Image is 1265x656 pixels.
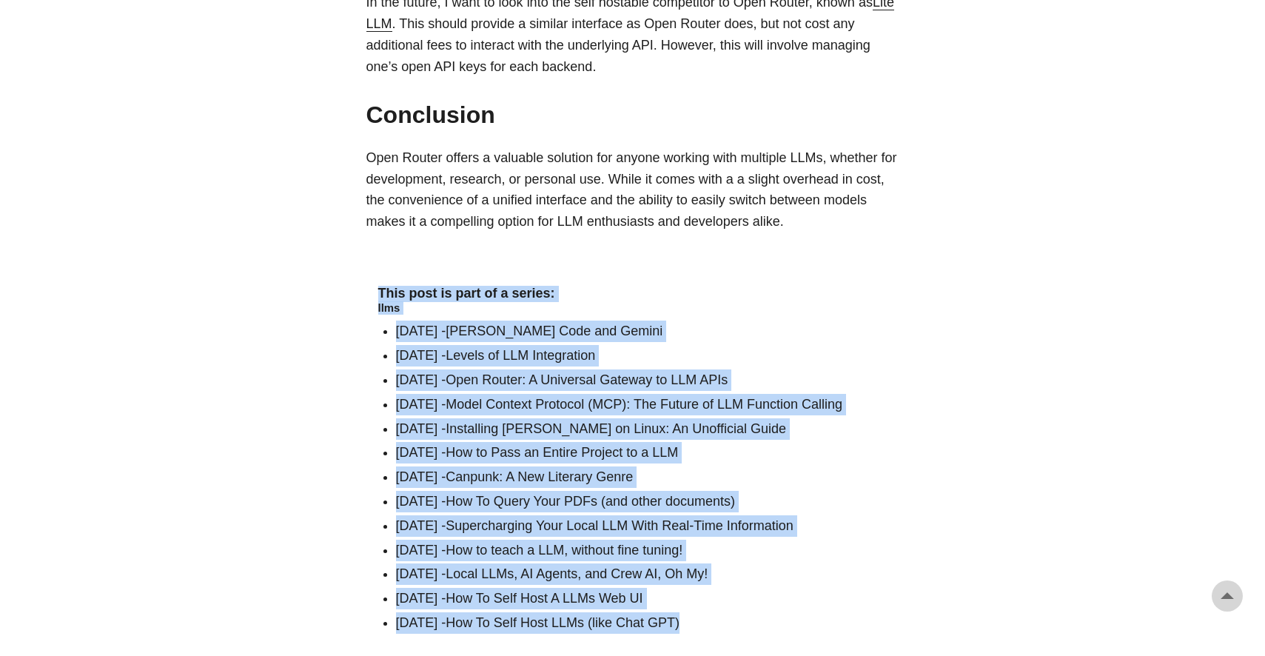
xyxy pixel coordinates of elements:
[378,286,887,302] h4: This post is part of a series:
[396,540,887,561] li: [DATE] -
[446,543,682,558] a: How to teach a LLM, without fine tuning!
[446,494,735,509] a: How To Query Your PDFs (and other documents)
[396,394,887,415] li: [DATE] -
[396,442,887,463] li: [DATE] -
[446,445,678,460] a: How to Pass an Entire Project to a LLM
[366,147,899,232] p: Open Router offers a valuable solution for anyone working with multiple LLMs, whether for develop...
[446,615,680,630] a: How To Self Host LLMs (like Chat GPT)
[446,348,595,363] a: Levels of LLM Integration
[446,591,642,606] a: How To Self Host A LLMs Web UI
[446,397,842,412] a: Model Context Protocol (MCP): The Future of LLM Function Calling
[396,563,887,585] li: [DATE] -
[396,321,887,342] li: [DATE] -
[446,469,633,484] a: Canpunk: A New Literary Genre
[396,345,887,367] li: [DATE] -
[446,372,728,387] a: Open Router: A Universal Gateway to LLM APIs
[396,466,887,488] li: [DATE] -
[446,566,708,581] a: Local LLMs, AI Agents, and Crew AI, Oh My!
[446,324,662,338] a: [PERSON_NAME] Code and Gemini
[396,491,887,512] li: [DATE] -
[446,421,786,436] a: Installing [PERSON_NAME] on Linux: An Unofficial Guide
[366,101,899,129] h2: Conclusion
[1212,580,1243,612] a: go to top
[446,518,793,533] a: Supercharging Your Local LLM With Real-Time Information
[396,588,887,609] li: [DATE] -
[396,369,887,391] li: [DATE] -
[396,418,887,440] li: [DATE] -
[378,301,400,314] a: llms
[396,612,887,634] li: [DATE] -
[396,515,887,537] li: [DATE] -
